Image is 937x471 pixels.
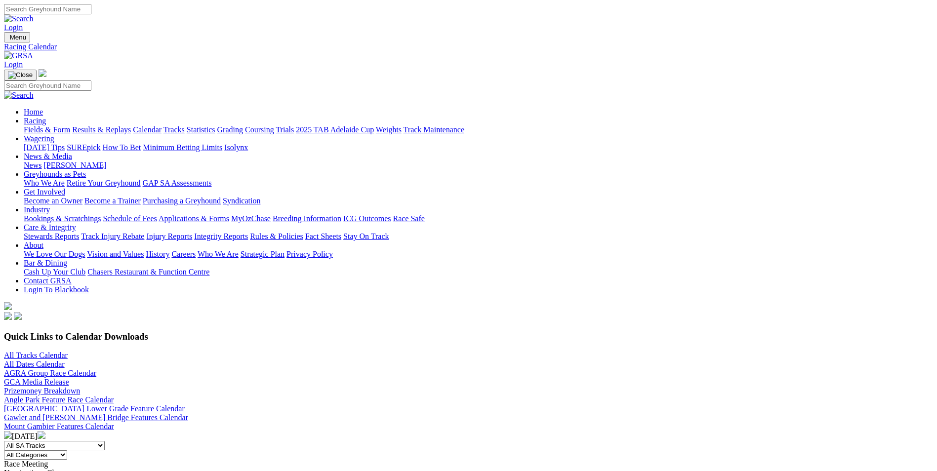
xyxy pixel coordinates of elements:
a: Weights [376,125,402,134]
a: Gawler and [PERSON_NAME] Bridge Features Calendar [4,413,188,422]
a: News & Media [24,152,72,160]
a: Get Involved [24,188,65,196]
a: Race Safe [393,214,424,223]
img: twitter.svg [14,312,22,320]
button: Toggle navigation [4,32,30,42]
div: News & Media [24,161,933,170]
a: ICG Outcomes [343,214,391,223]
a: [DATE] Tips [24,143,65,152]
img: chevron-left-pager-white.svg [4,431,12,439]
a: Purchasing a Greyhound [143,196,221,205]
a: [PERSON_NAME] [43,161,106,169]
div: Racing [24,125,933,134]
button: Toggle navigation [4,70,37,80]
a: Racing [24,117,46,125]
a: All Dates Calendar [4,360,65,368]
a: Applications & Forms [159,214,229,223]
a: Industry [24,205,50,214]
a: Grading [217,125,243,134]
a: Breeding Information [273,214,341,223]
a: GCA Media Release [4,378,69,386]
a: Isolynx [224,143,248,152]
a: Track Injury Rebate [81,232,144,240]
img: Close [8,71,33,79]
a: Prizemoney Breakdown [4,387,80,395]
a: Careers [171,250,196,258]
a: Angle Park Feature Race Calendar [4,395,114,404]
a: Fact Sheets [305,232,341,240]
a: Chasers Restaurant & Function Centre [87,268,209,276]
a: Contact GRSA [24,276,71,285]
a: Bar & Dining [24,259,67,267]
div: Greyhounds as Pets [24,179,933,188]
a: Login [4,23,23,32]
a: Care & Integrity [24,223,76,232]
img: logo-grsa-white.png [4,302,12,310]
a: Home [24,108,43,116]
img: Search [4,14,34,23]
a: About [24,241,43,249]
a: Bookings & Scratchings [24,214,101,223]
a: 2025 TAB Adelaide Cup [296,125,374,134]
a: Syndication [223,196,260,205]
img: Search [4,91,34,100]
img: chevron-right-pager-white.svg [38,431,45,439]
a: Minimum Betting Limits [143,143,222,152]
a: Login To Blackbook [24,285,89,294]
a: MyOzChase [231,214,271,223]
a: Privacy Policy [286,250,333,258]
a: Coursing [245,125,274,134]
input: Search [4,4,91,14]
a: Calendar [133,125,162,134]
a: Login [4,60,23,69]
img: facebook.svg [4,312,12,320]
a: AGRA Group Race Calendar [4,369,96,377]
a: Greyhounds as Pets [24,170,86,178]
div: [DATE] [4,431,933,441]
a: Retire Your Greyhound [67,179,141,187]
a: We Love Our Dogs [24,250,85,258]
a: Injury Reports [146,232,192,240]
img: GRSA [4,51,33,60]
a: Track Maintenance [404,125,464,134]
a: Stay On Track [343,232,389,240]
a: Mount Gambier Features Calendar [4,422,114,431]
a: GAP SA Assessments [143,179,212,187]
a: Become a Trainer [84,196,141,205]
a: Schedule of Fees [103,214,157,223]
a: Strategic Plan [241,250,285,258]
a: Who We Are [24,179,65,187]
div: About [24,250,933,259]
a: Who We Are [198,250,239,258]
a: History [146,250,169,258]
a: [GEOGRAPHIC_DATA] Lower Grade Feature Calendar [4,404,185,413]
div: Care & Integrity [24,232,933,241]
h3: Quick Links to Calendar Downloads [4,331,933,342]
a: Fields & Form [24,125,70,134]
a: Results & Replays [72,125,131,134]
a: Wagering [24,134,54,143]
a: Vision and Values [87,250,144,258]
div: Get Involved [24,196,933,205]
a: All Tracks Calendar [4,351,68,359]
div: Wagering [24,143,933,152]
a: Statistics [187,125,215,134]
span: Menu [10,34,26,41]
a: Racing Calendar [4,42,933,51]
a: Trials [276,125,294,134]
a: Become an Owner [24,196,82,205]
img: logo-grsa-white.png [39,69,46,77]
a: SUREpick [67,143,100,152]
div: Race Meeting [4,460,933,469]
a: Tracks [163,125,185,134]
a: Stewards Reports [24,232,79,240]
div: Bar & Dining [24,268,933,276]
a: Cash Up Your Club [24,268,85,276]
input: Search [4,80,91,91]
a: How To Bet [103,143,141,152]
a: Integrity Reports [194,232,248,240]
a: News [24,161,41,169]
div: Industry [24,214,933,223]
a: Rules & Policies [250,232,303,240]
